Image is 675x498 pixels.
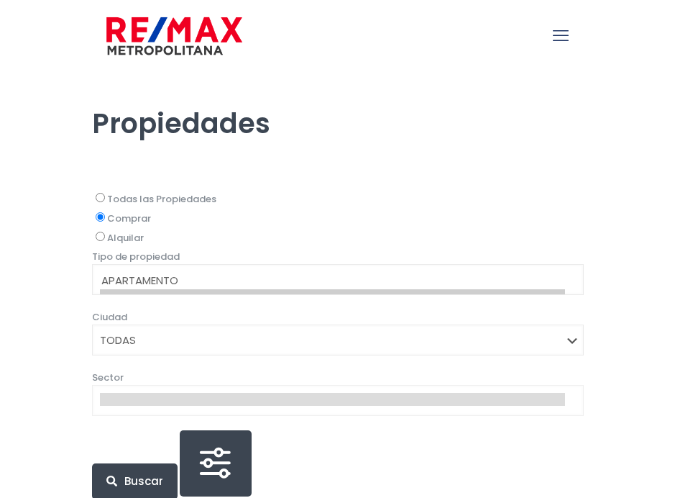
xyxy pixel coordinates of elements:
input: Todas las Propiedades [96,193,105,202]
span: Tipo de propiedad [92,250,180,263]
span: Ciudad [92,310,127,324]
h1: Propiedades [92,73,584,140]
option: APARTAMENTO [100,272,565,289]
option: CASA [100,289,565,307]
input: Alquilar [96,232,105,241]
span: Sector [92,371,124,384]
label: Alquilar [92,230,584,245]
input: Comprar [96,212,105,222]
img: remax-metropolitana-logo [106,14,242,58]
label: Todas las Propiedades [92,191,584,207]
label: Comprar [92,210,584,226]
a: mobile menu [548,24,573,48]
